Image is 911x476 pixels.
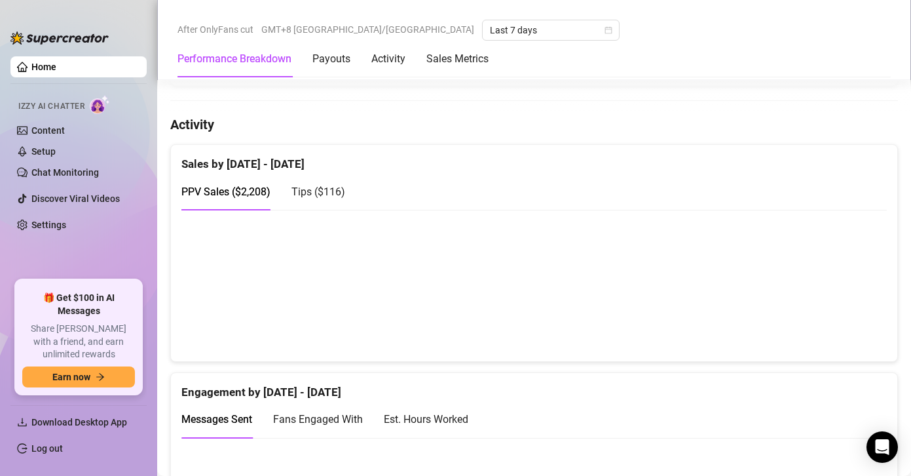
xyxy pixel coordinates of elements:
span: Share [PERSON_NAME] with a friend, and earn unlimited rewards [22,323,135,361]
div: Est. Hours Worked [384,411,468,427]
span: 🎁 Get $100 in AI Messages [22,292,135,317]
h4: Activity [170,115,898,134]
span: arrow-right [96,372,105,382]
div: Open Intercom Messenger [866,431,898,463]
div: Performance Breakdown [177,51,291,67]
div: Sales by [DATE] - [DATE] [181,145,887,173]
span: download [17,417,28,427]
a: Log out [31,443,63,454]
span: Fans Engaged With [273,413,363,426]
a: Home [31,62,56,72]
span: Messages Sent [181,413,252,426]
span: Last 7 days [490,20,612,40]
span: Earn now [52,372,90,382]
span: Download Desktop App [31,417,127,427]
img: AI Chatter [90,95,110,114]
span: Izzy AI Chatter [18,100,84,113]
a: Chat Monitoring [31,167,99,178]
a: Settings [31,220,66,230]
a: Discover Viral Videos [31,193,120,204]
span: After OnlyFans cut [177,20,253,39]
span: GMT+8 [GEOGRAPHIC_DATA]/[GEOGRAPHIC_DATA] [261,20,474,39]
div: Sales Metrics [426,51,489,67]
a: Setup [31,146,56,157]
a: Content [31,125,65,136]
div: Engagement by [DATE] - [DATE] [181,373,887,401]
span: PPV Sales ( $2,208 ) [181,186,270,198]
div: Activity [371,51,405,67]
div: Payouts [312,51,350,67]
span: calendar [604,26,612,34]
span: Tips ( $116 ) [291,186,345,198]
img: logo-BBDzfeDw.svg [10,31,109,45]
button: Earn nowarrow-right [22,367,135,387]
